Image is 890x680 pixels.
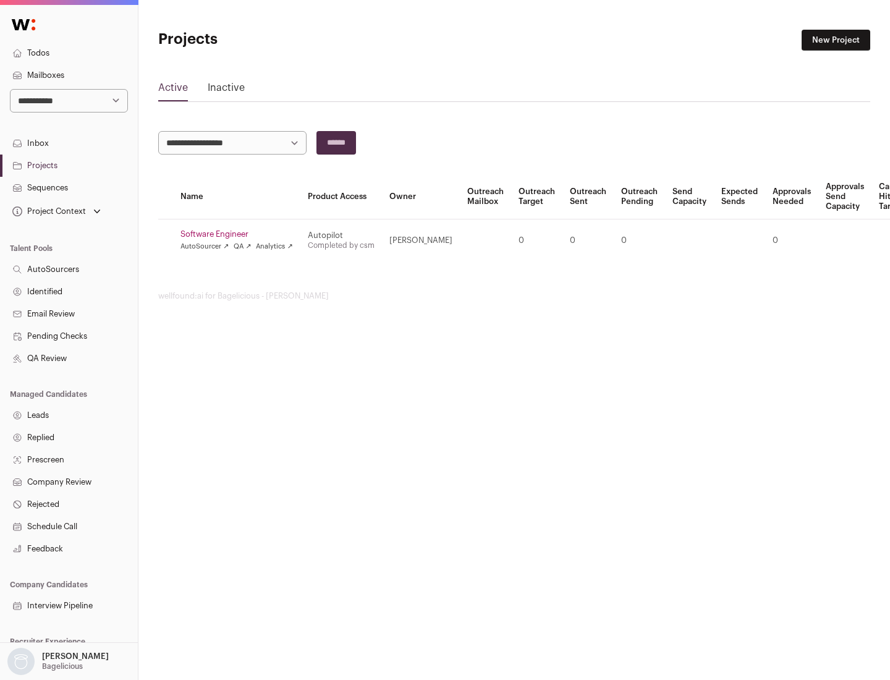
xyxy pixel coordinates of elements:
[614,174,665,219] th: Outreach Pending
[173,174,300,219] th: Name
[511,174,562,219] th: Outreach Target
[714,174,765,219] th: Expected Sends
[614,219,665,262] td: 0
[460,174,511,219] th: Outreach Mailbox
[765,219,818,262] td: 0
[256,242,292,252] a: Analytics ↗
[818,174,871,219] th: Approvals Send Capacity
[300,174,382,219] th: Product Access
[7,648,35,675] img: nopic.png
[802,30,870,51] a: New Project
[308,242,375,249] a: Completed by csm
[765,174,818,219] th: Approvals Needed
[10,206,86,216] div: Project Context
[158,291,870,301] footer: wellfound:ai for Bagelicious - [PERSON_NAME]
[180,242,229,252] a: AutoSourcer ↗
[5,12,42,37] img: Wellfound
[234,242,251,252] a: QA ↗
[180,229,293,239] a: Software Engineer
[308,231,375,240] div: Autopilot
[511,219,562,262] td: 0
[158,30,396,49] h1: Projects
[10,203,103,220] button: Open dropdown
[42,652,109,661] p: [PERSON_NAME]
[382,219,460,262] td: [PERSON_NAME]
[665,174,714,219] th: Send Capacity
[158,80,188,100] a: Active
[5,648,111,675] button: Open dropdown
[42,661,83,671] p: Bagelicious
[562,174,614,219] th: Outreach Sent
[382,174,460,219] th: Owner
[208,80,245,100] a: Inactive
[562,219,614,262] td: 0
